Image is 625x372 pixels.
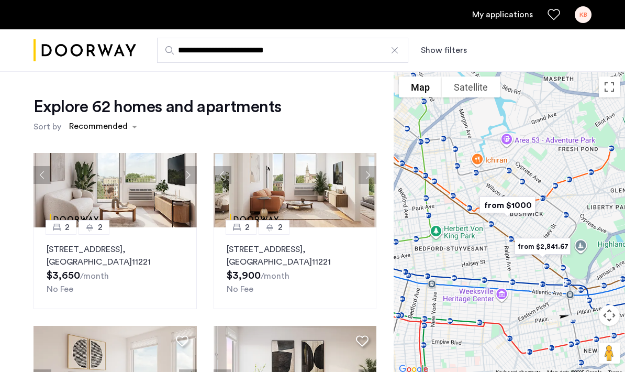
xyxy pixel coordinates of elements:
[575,6,591,23] div: KB
[47,243,184,268] p: [STREET_ADDRESS] 11221
[34,31,136,70] a: Cazamio logo
[399,76,442,97] button: Show street map
[548,8,560,21] a: Favorites
[214,123,377,227] img: dc6efc1f-24ba-4395-9182-45437e21be9a_638909585237583709.png
[34,123,197,227] img: dc6efc1f-24ba-4395-9182-45437e21be9a_638909585237564683.png
[64,117,142,136] ng-select: sort-apartment
[599,305,620,326] button: Map camera controls
[471,189,544,221] div: from $1000
[472,8,533,21] a: My application
[68,120,128,135] div: Recommended
[34,31,136,70] img: logo
[421,44,467,57] button: Show or hide filters
[34,166,51,184] button: Previous apartment
[47,285,73,293] span: No Fee
[245,221,250,234] span: 2
[47,270,80,281] span: $3,650
[543,315,594,364] iframe: chat widget
[34,227,197,309] a: 22[STREET_ADDRESS], [GEOGRAPHIC_DATA]11221No Fee
[599,76,620,97] button: Toggle fullscreen view
[506,231,579,262] div: from $2,841.67
[34,96,281,117] h1: Explore 62 homes and apartments
[278,221,283,234] span: 2
[599,343,620,364] button: Drag Pegman onto the map to open Street View
[214,166,231,184] button: Previous apartment
[65,221,70,234] span: 2
[227,270,261,281] span: $3,900
[80,272,109,280] sub: /month
[98,221,103,234] span: 2
[157,38,408,63] input: Apartment Search
[227,285,253,293] span: No Fee
[442,76,500,97] button: Show satellite imagery
[34,121,61,133] label: Sort by
[214,227,377,309] a: 22[STREET_ADDRESS], [GEOGRAPHIC_DATA]11221No Fee
[261,272,289,280] sub: /month
[179,166,197,184] button: Next apartment
[359,166,376,184] button: Next apartment
[227,243,364,268] p: [STREET_ADDRESS] 11221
